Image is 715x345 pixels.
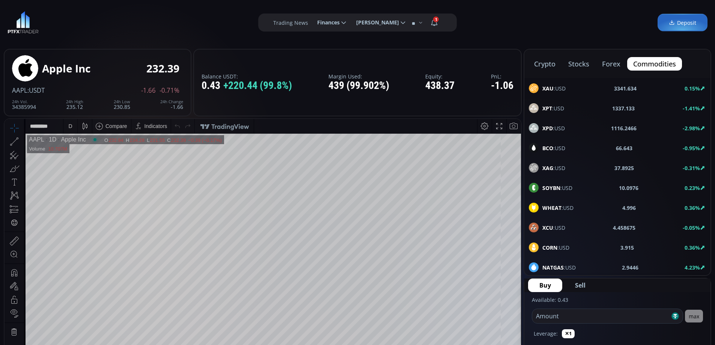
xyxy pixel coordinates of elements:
b: BCO [542,145,553,152]
span: +220.44 (99.8%) [223,80,292,92]
b: 1116.2466 [611,124,637,132]
b: WHEAT [542,204,561,211]
b: XAU [542,85,554,92]
button: ✕1 [562,329,575,338]
b: CORN [542,244,557,251]
div: Indicators [140,4,163,10]
span: AAPL [12,86,27,95]
span: :USD [542,84,566,92]
b: NATGAS [542,264,564,271]
div: 1m [61,302,68,308]
div: Hide Drawings Toolbar [17,280,21,290]
b: XPT [542,105,552,112]
button: Sell [564,279,597,292]
div: -1.66 [160,99,183,110]
button: stocks [562,57,595,71]
a: Deposit [658,14,707,32]
div: Go to [101,298,113,312]
div: 439 (99.902%) [328,80,389,92]
div: 10.707M [44,27,63,33]
span: :USDT [27,86,45,95]
b: 0.23% [685,184,700,191]
div: 24h Change [160,99,183,104]
b: 10.0976 [619,184,638,192]
div: 34385994 [12,99,36,110]
span: [PERSON_NAME] [351,15,399,30]
span: :USD [542,144,565,152]
div: 3m [49,302,56,308]
div: AAPL [24,17,40,24]
div: 24h Vol. [12,99,36,104]
div: Compare [101,4,123,10]
div: Apple Inc [52,17,81,24]
b: 4.996 [622,204,636,212]
span: -1.66 [141,87,156,94]
span: 14:20:49 (UTC) [431,302,467,308]
label: Leverage: [534,330,558,337]
div: Volume [24,27,41,33]
span: 1 [433,17,439,22]
div: 234.28 [125,18,140,24]
div: 235.12 [66,99,83,110]
div: H [121,18,125,24]
b: 37.8925 [614,164,634,172]
b: 0.15% [685,85,700,92]
div: 232.94 [104,18,119,24]
div: 232.39 [167,18,182,24]
label: PnL: [491,74,513,79]
div: O [100,18,104,24]
b: XAG [542,164,553,172]
div: 1y [38,302,44,308]
span: :USD [542,204,574,212]
b: SOYBN [542,184,560,191]
button: forex [596,57,626,71]
span: Buy [539,281,551,290]
b: 66.643 [616,144,632,152]
div: Apple Inc [42,63,90,74]
b: 4.458675 [613,224,635,232]
img: LOGO [8,11,39,34]
div: 5y [27,302,33,308]
span: Deposit [669,19,696,27]
div: Toggle Auto Scale [500,298,515,312]
b: 1337.133 [612,104,635,112]
div: C [163,18,166,24]
div: Market open [87,17,94,24]
span: :USD [542,224,565,232]
span: :USD [542,184,572,192]
span: Finances [312,15,340,30]
label: Balance USDT: [202,74,292,79]
div: 24h High [66,99,83,104]
b: 3341.634 [614,84,637,92]
span: :USD [542,264,576,271]
div: -1.06 [491,80,513,92]
button: crypto [528,57,561,71]
b: 3.915 [620,244,634,252]
button: commodities [627,57,682,71]
span: :USD [542,124,565,132]
div: 1D [40,17,52,24]
span: Sell [575,281,586,290]
b: -0.05% [683,224,700,231]
span: :USD [542,244,569,252]
b: -2.98% [683,125,700,132]
b: 4.23% [685,264,700,271]
div: L [142,18,145,24]
div: 24h Low [114,99,130,104]
b: -1.41% [683,105,700,112]
span: :USD [542,104,564,112]
div: 232.39 [146,63,179,74]
div: 0.43 [202,80,292,92]
button: 14:20:49 (UTC) [428,298,470,312]
b: -0.95% [683,145,700,152]
button: Buy [528,279,562,292]
b: XPD [542,125,553,132]
label: Equity: [425,74,455,79]
div: Toggle Log Scale [487,298,500,312]
span: :USD [542,164,565,172]
div:  [7,100,13,107]
div: Toggle Percentage [477,298,487,312]
b: 2.9446 [622,264,638,271]
div: 438.37 [425,80,455,92]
